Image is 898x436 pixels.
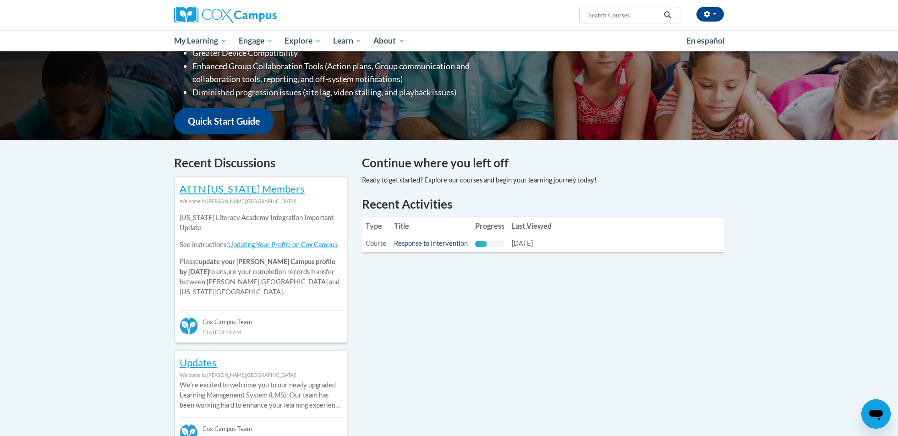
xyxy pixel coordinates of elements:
[192,60,506,86] li: Enhanced Group Collaboration Tools (Action plans, Group communication and collaboration tools, re...
[180,370,343,380] div: Welcome to [PERSON_NAME][GEOGRAPHIC_DATA]!
[180,258,335,276] b: update your [PERSON_NAME] Campus profile by [DATE]
[174,35,227,46] span: My Learning
[373,35,405,46] span: About
[180,182,305,195] a: ATTN [US_STATE] Members
[233,30,279,51] a: Engage
[279,30,327,51] a: Explore
[180,380,343,410] p: Weʹre excited to welcome you to our newly upgraded Learning Management System (LMS)! Our team has...
[180,196,343,206] div: Welcome to [PERSON_NAME][GEOGRAPHIC_DATA]!
[680,31,731,50] a: En español
[696,7,724,22] button: Account Settings
[512,239,533,247] span: [DATE]
[174,7,277,23] img: Cox Campus
[192,86,506,99] li: Diminished progression issues (site lag, video stalling, and playback issues)
[180,310,343,327] div: Cox Campus Team
[686,36,725,45] span: En español
[160,30,738,51] div: Main menu
[180,213,343,233] p: [US_STATE] Literacy Academy Integration Important Update
[192,46,506,60] li: Greater Device Compatibility
[174,154,348,172] h4: Recent Discussions
[228,241,337,248] a: Updating Your Profile on Cox Campus
[475,241,487,247] div: Progress, %
[333,35,362,46] span: Learn
[362,217,390,235] th: Type
[180,356,217,369] a: Updates
[366,239,387,247] span: Course
[168,30,233,51] a: My Learning
[587,10,661,21] input: Search Courses
[239,35,273,46] span: Engage
[471,217,508,235] th: Progress
[285,35,321,46] span: Explore
[180,206,343,304] div: Please to ensure your completion records transfer between [PERSON_NAME][GEOGRAPHIC_DATA] and [US_...
[327,30,368,51] a: Learn
[180,317,198,335] img: Cox Campus Team
[174,108,274,134] a: Quick Start Guide
[661,10,674,21] button: Search
[180,327,343,337] div: [DATE] 3:39 AM
[394,239,468,247] a: Response to Intervention
[508,217,555,235] th: Last Viewed
[174,7,348,23] a: Cox Campus
[861,399,891,429] iframe: Button to launch messaging window
[180,240,343,250] p: See instructions:
[390,217,471,235] th: Title
[362,196,724,212] h1: Recent Activities
[362,154,724,172] h4: Continue where you left off
[368,30,411,51] a: About
[180,417,343,434] div: Cox Campus Team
